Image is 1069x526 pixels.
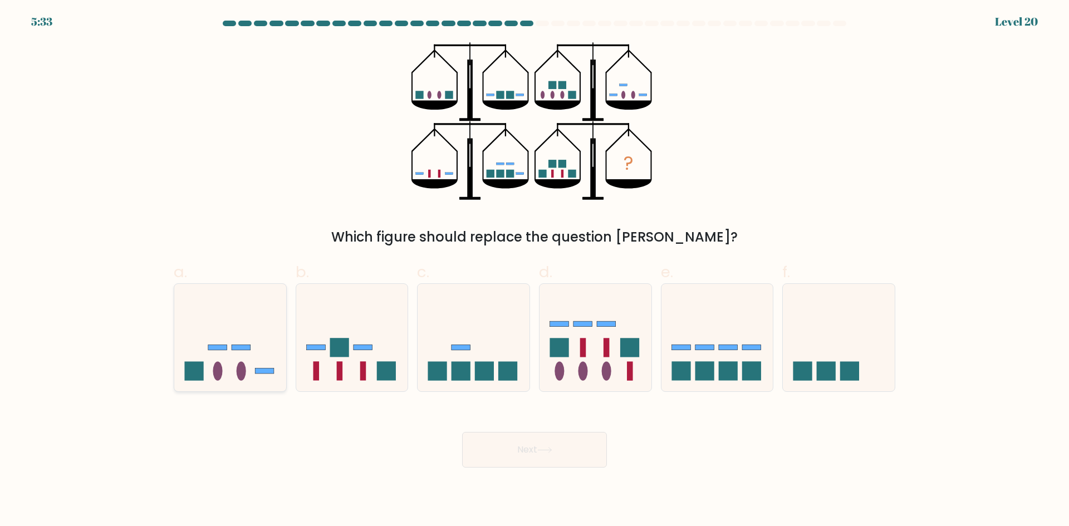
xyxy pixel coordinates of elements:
span: f. [782,261,790,283]
div: Level 20 [995,13,1038,30]
div: 5:33 [31,13,52,30]
span: c. [417,261,429,283]
span: d. [539,261,552,283]
div: Which figure should replace the question [PERSON_NAME]? [180,227,889,247]
span: a. [174,261,187,283]
tspan: ? [624,150,634,176]
span: e. [661,261,673,283]
span: b. [296,261,309,283]
button: Next [462,432,607,468]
